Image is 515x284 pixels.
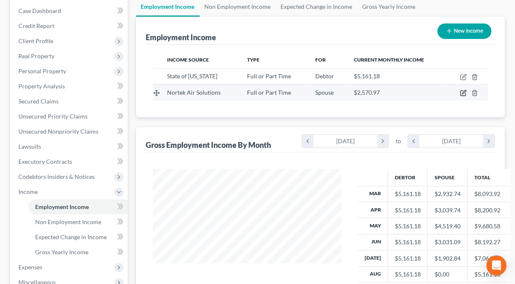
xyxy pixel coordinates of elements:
span: Nortek Air Solutions [167,89,221,96]
a: Property Analysis [12,79,128,94]
div: Gross Employment Income By Month [146,140,271,150]
span: State of [US_STATE] [167,72,218,80]
th: [DATE] [358,250,388,266]
div: $5,161.18 [395,206,421,214]
a: Secured Claims [12,94,128,109]
span: Case Dashboard [18,7,61,14]
div: Open Intercom Messenger [487,256,507,276]
a: Credit Report [12,18,128,34]
span: Expenses [18,263,42,271]
td: $9,680.58 [468,218,510,234]
span: For [315,57,326,63]
div: $3,039.74 [435,206,461,214]
span: to [396,137,401,145]
span: Income [18,188,38,195]
a: Unsecured Priority Claims [12,109,128,124]
span: Unsecured Priority Claims [18,113,88,120]
div: Employment Income [146,32,216,42]
span: Real Property [18,52,54,59]
div: $5,161.18 [395,270,421,279]
a: Gross Yearly Income [28,245,128,260]
th: Aug [358,266,388,282]
a: Case Dashboard [12,3,128,18]
a: Executory Contracts [12,154,128,169]
div: $0.00 [435,270,461,279]
i: chevron_left [302,135,314,147]
td: $5,161.18 [468,266,510,282]
div: $5,161.18 [395,238,421,246]
th: May [358,218,388,234]
span: Debtor [315,72,334,80]
td: $8,093.92 [468,186,510,202]
th: Spouse [428,169,468,186]
span: $2,570.97 [354,89,380,96]
span: Non Employment Income [35,218,101,225]
span: Gross Yearly Income [35,248,88,256]
div: $5,161.18 [395,254,421,263]
a: Lawsuits [12,139,128,154]
span: Expected Change in Income [35,233,107,240]
div: [DATE] [314,135,378,147]
th: Total [468,169,510,186]
span: Type [247,57,260,63]
div: $4,519.40 [435,222,461,230]
i: chevron_right [483,135,494,147]
span: Codebtors Insiders & Notices [18,173,95,180]
i: chevron_right [377,135,389,147]
div: $5,161.18 [395,190,421,198]
div: $1,902.84 [435,254,461,263]
a: Non Employment Income [28,214,128,230]
i: chevron_left [408,135,420,147]
span: Lawsuits [18,143,41,150]
div: $5,161.18 [395,222,421,230]
span: Full or Part Time [247,89,291,96]
span: Executory Contracts [18,158,72,165]
span: Employment Income [35,203,89,210]
span: Unsecured Nonpriority Claims [18,128,98,135]
span: Credit Report [18,22,54,29]
span: Secured Claims [18,98,59,105]
th: Mar [358,186,388,202]
span: $5,161.18 [354,72,380,80]
a: Unsecured Nonpriority Claims [12,124,128,139]
span: Full or Part Time [247,72,291,80]
span: Property Analysis [18,83,65,90]
div: $2,932.74 [435,190,461,198]
th: Debtor [388,169,428,186]
th: Jun [358,234,388,250]
a: Employment Income [28,199,128,214]
span: Spouse [315,89,334,96]
span: Client Profile [18,37,53,44]
div: $3,031.09 [435,238,461,246]
span: Personal Property [18,67,66,75]
td: $7,064.02 [468,250,510,266]
td: $8,192.27 [468,234,510,250]
span: Current Monthly Income [354,57,424,63]
button: New Income [438,23,492,39]
a: Expected Change in Income [28,230,128,245]
th: Apr [358,202,388,218]
span: Income Source [167,57,209,63]
td: $8,200.92 [468,202,510,218]
div: [DATE] [420,135,484,147]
